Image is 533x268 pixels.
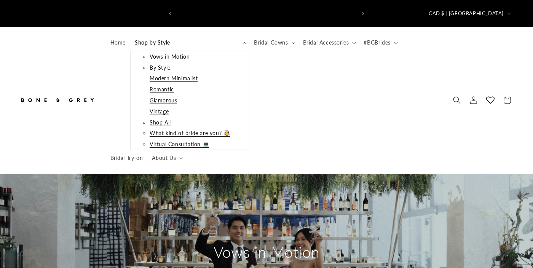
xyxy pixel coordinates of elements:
[147,150,186,166] summary: About Us
[135,39,170,46] span: Shop by Style
[150,85,174,94] a: Romantic
[429,10,504,18] span: CAD $ | [GEOGRAPHIC_DATA]
[150,118,171,127] a: Shop All
[110,39,126,46] span: Home
[424,6,514,21] button: CAD $ | [GEOGRAPHIC_DATA]
[106,150,148,166] a: Bridal Try-on
[150,63,171,72] a: By Style
[359,35,401,51] summary: #BGBrides
[110,155,143,161] span: Bridal Try-on
[162,6,179,21] button: Previous announcement
[130,35,249,51] summary: Shop by Style
[150,96,177,105] a: Glamorous
[106,35,130,51] a: Home
[150,107,169,116] a: Vintage
[194,242,339,262] h2: Vows in Motion
[354,6,371,21] button: Next announcement
[298,35,359,51] summary: Bridal Accessories
[150,128,230,138] a: What kind of bride are you? 👰
[249,35,298,51] summary: Bridal Gowns
[19,92,95,108] img: Bone and Grey Bridal
[364,39,390,46] span: #BGBrides
[303,39,349,46] span: Bridal Accessories
[448,92,465,108] summary: Search
[16,89,98,112] a: Bone and Grey Bridal
[150,52,190,61] a: Vows in Motion
[150,73,198,83] a: Modern Minimalist
[254,39,288,46] span: Bridal Gowns
[150,139,209,149] a: Virtual Consultation 💻
[152,155,176,161] span: About Us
